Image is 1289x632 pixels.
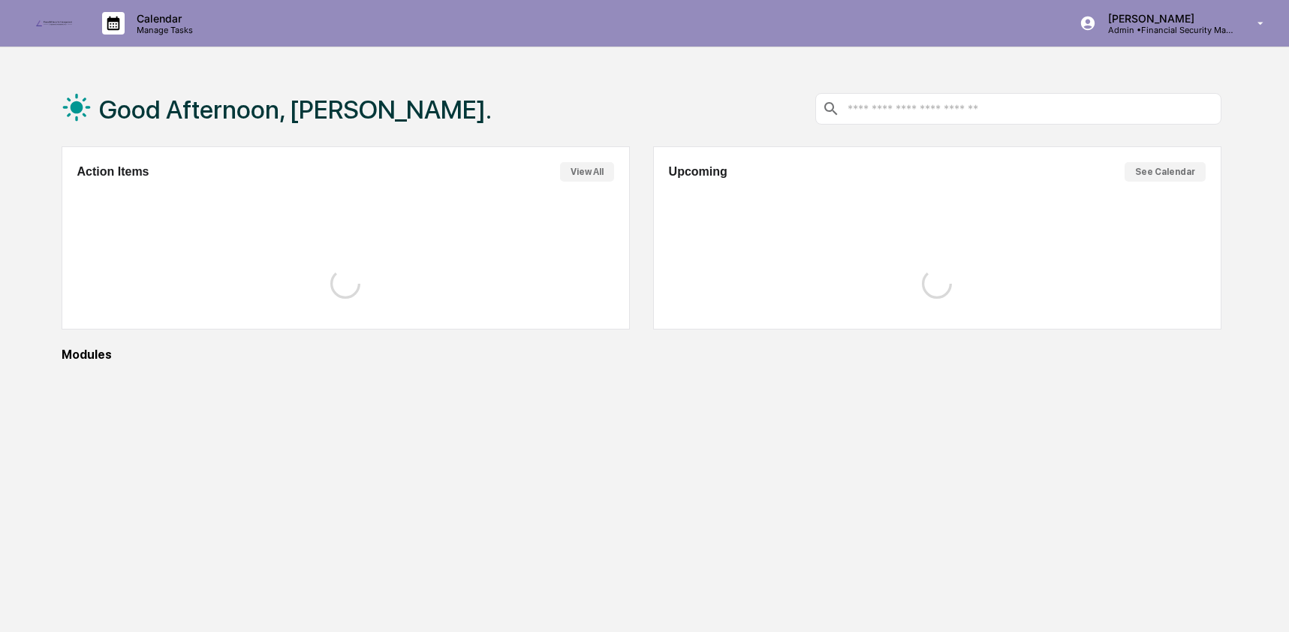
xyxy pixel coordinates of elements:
h2: Upcoming [669,165,727,179]
h1: Good Afternoon, [PERSON_NAME]. [99,95,492,125]
button: View All [560,162,614,182]
h2: Action Items [77,165,149,179]
img: logo [36,20,72,26]
p: Manage Tasks [125,25,200,35]
button: See Calendar [1125,162,1206,182]
p: [PERSON_NAME] [1096,12,1236,25]
p: Calendar [125,12,200,25]
p: Admin • Financial Security Management [1096,25,1236,35]
div: Modules [62,348,1221,362]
